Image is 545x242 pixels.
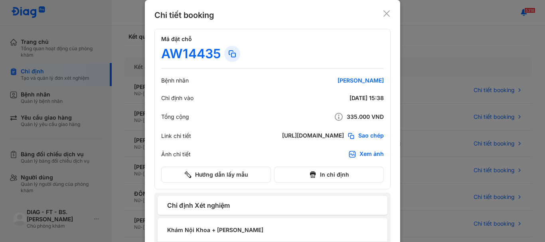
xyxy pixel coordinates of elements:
div: [URL][DOMAIN_NAME] [282,132,344,140]
span: Khám Nội Khoa + [PERSON_NAME] [167,226,378,234]
div: Link chi tiết [161,132,191,140]
button: In chỉ định [274,167,384,183]
div: 335.000 VND [288,112,384,122]
div: AW14435 [161,46,221,62]
h4: Mã đặt chỗ [161,35,384,43]
div: [PERSON_NAME] [288,77,384,84]
div: Tổng cộng [161,113,189,120]
div: Chỉ định vào [161,94,194,102]
span: Sao chép [358,132,384,140]
div: Bệnh nhân [161,77,189,84]
div: Ảnh chi tiết [161,151,191,158]
div: Xem ảnh [359,150,384,158]
button: Hướng dẫn lấy mẫu [161,167,271,183]
div: Chi tiết booking [154,10,214,21]
span: Chỉ định Xét nghiệm [167,201,378,210]
div: [DATE] 15:38 [288,94,384,102]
